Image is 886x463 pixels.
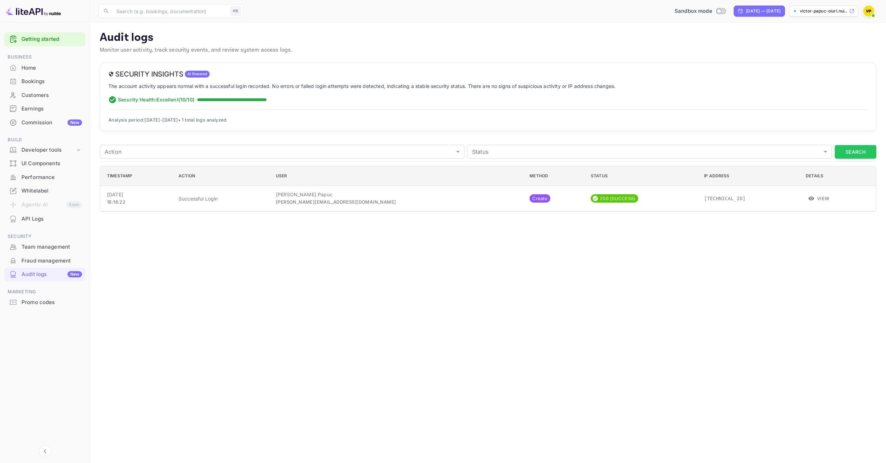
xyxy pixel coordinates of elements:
input: Search (e.g. bookings, documentation) [112,4,228,18]
div: Performance [4,171,85,184]
p: Monitor user activity, track security events, and review system access logs. [100,46,876,54]
a: API Logs [4,212,85,225]
button: Collapse navigation [39,445,51,457]
th: Details [800,166,876,186]
th: Action [173,166,270,186]
button: Search [835,145,876,159]
a: Home [4,61,85,74]
div: Earnings [21,105,82,113]
div: Team management [21,243,82,251]
p: Successful Login [179,195,265,202]
a: Bookings [4,75,85,88]
div: Getting started [4,32,85,46]
div: API Logs [4,212,85,226]
span: Build [4,136,85,144]
div: Whitelabel [21,187,82,195]
div: Audit logs [21,270,82,278]
h6: Security Insights [108,70,183,78]
span: 200 (SUCCESS) [597,195,638,202]
img: Victor Papuc [863,6,874,17]
div: Audit logsNew [4,268,85,281]
a: Team management [4,240,85,253]
div: New [67,271,82,277]
div: Developer tools [4,144,85,156]
div: Team management [4,240,85,254]
a: Earnings [4,102,85,115]
div: Performance [21,173,82,181]
div: Home [21,64,82,72]
a: Getting started [21,35,82,43]
a: Audit logsNew [4,268,85,281]
a: Customers [4,89,85,101]
a: Whitelabel [4,184,85,197]
th: Method [524,166,585,186]
p: [DATE] [107,191,168,198]
img: LiteAPI logo [6,6,61,17]
div: Earnings [4,102,85,116]
div: New [67,119,82,126]
button: View [806,193,832,204]
span: Security [4,233,85,240]
span: Sandbox mode [675,7,712,15]
th: IP Address [698,166,800,186]
div: Customers [4,89,85,102]
th: User [270,166,524,186]
div: Fraud management [21,257,82,265]
div: Customers [21,91,82,99]
span: AI Powered [185,71,210,77]
a: UI Components [4,157,85,170]
div: API Logs [21,215,82,223]
div: Developer tools [21,146,75,154]
a: Fraud management [4,254,85,267]
span: [PERSON_NAME][EMAIL_ADDRESS][DOMAIN_NAME] [276,199,396,205]
p: Security Health: Excellent ( 10 /10) [118,96,195,103]
div: Promo codes [4,296,85,309]
p: [TECHNICAL_ID] [704,195,795,202]
p: Audit logs [100,31,876,45]
a: Performance [4,171,85,184]
div: Promo codes [21,299,82,306]
span: Marketing [4,288,85,296]
span: 16:16:22 [107,199,125,205]
th: Timestamp [100,166,173,186]
span: Create [530,195,550,202]
p: [PERSON_NAME] Papuc [276,191,518,198]
div: Bookings [21,78,82,86]
div: Commission [21,119,82,127]
div: Switch to Production mode [672,7,728,15]
a: Promo codes [4,296,85,309]
div: ⌘K [230,7,241,16]
div: [DATE] — [DATE] [746,8,780,14]
a: CommissionNew [4,116,85,129]
p: victor-papuc-oiurl.nui... [800,8,848,14]
th: Status [585,166,698,186]
div: UI Components [21,160,82,168]
div: Home [4,61,85,75]
div: Whitelabel [4,184,85,198]
div: Fraud management [4,254,85,268]
span: Analysis period: [DATE] - [DATE] • 1 total logs analyzed [108,117,227,123]
span: Business [4,53,85,61]
p: The account activity appears normal with a successful login recorded. No errors or failed login a... [108,82,868,90]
